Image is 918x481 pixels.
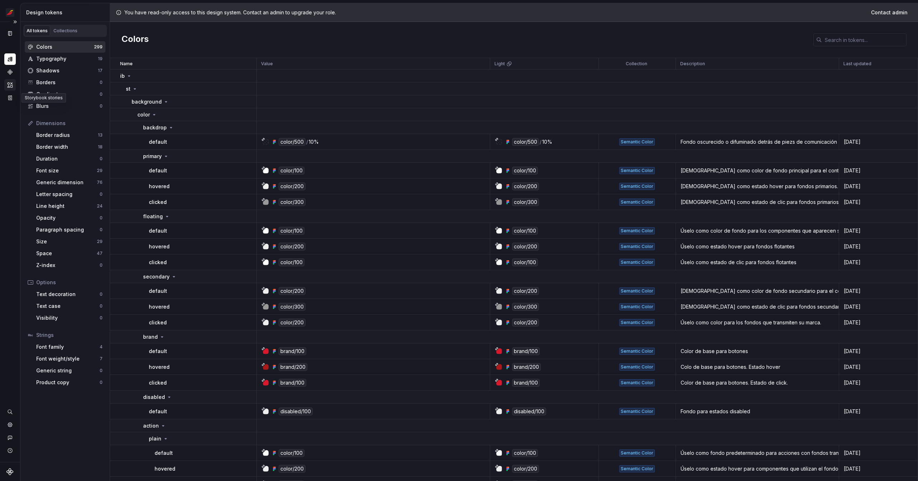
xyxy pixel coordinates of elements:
div: 24 [97,203,103,209]
a: Settings [4,419,16,430]
div: color/100 [279,449,304,457]
div: [DATE] [839,138,917,146]
div: Gradients [36,91,100,98]
p: Light [495,61,505,67]
div: color/300 [512,198,539,206]
a: Size29 [33,236,105,247]
a: Generic string0 [33,365,105,376]
p: clicked [149,199,167,206]
div: brand/200 [279,363,307,371]
p: default [149,227,167,234]
p: backdrop [143,124,167,131]
div: 13 [98,132,103,138]
div: All tokens [27,28,48,34]
div: 0 [100,315,103,321]
div: Semantic Color [619,379,655,386]
div: Semantic Color [619,183,655,190]
div: 0 [100,191,103,197]
div: [DATE] [839,363,917,371]
div: color/200 [512,287,539,295]
div: Semantic Color [619,408,655,415]
div: color/100 [512,167,538,175]
div: 0 [100,215,103,221]
p: color [137,111,150,118]
p: plain [149,435,161,442]
div: Color de base para botones [676,348,838,355]
p: Collection [626,61,647,67]
span: Contact admin [871,9,908,16]
a: Opacity0 [33,212,105,224]
div: Product copy [36,379,100,386]
div: Colo de base para botones. Estado hover [676,363,838,371]
p: Last updated [843,61,871,67]
div: Semantic Color [619,243,655,250]
p: default [149,408,167,415]
a: Design tokens [4,53,16,65]
div: Blurs [36,103,100,110]
div: [DEMOGRAPHIC_DATA] como color de fondo secundario para el contenido de la interfaz de usuario. Ús... [676,287,838,295]
p: You have read-only access to this design system. Contact an admin to upgrade your role. [124,9,336,16]
div: color/100 [512,449,538,457]
svg: Supernova Logo [6,468,14,475]
a: Text decoration0 [33,289,105,300]
div: Semantic Color [619,227,655,234]
div: color/200 [512,319,539,327]
img: 55604660-494d-44a9-beb2-692398e9940a.png [6,8,14,17]
p: clicked [149,379,167,386]
div: Storybook stories [22,93,66,103]
a: Visibility0 [33,312,105,324]
div: color/300 [512,303,539,311]
button: Search ⌘K [4,406,16,418]
div: Úselo como estado hover para fondos flotantes [676,243,838,250]
div: Size [36,238,97,245]
p: default [149,348,167,355]
div: 299 [94,44,103,50]
div: color/200 [279,243,306,251]
div: Visibility [36,314,100,322]
div: [DATE] [839,287,917,295]
div: Úselo como estado de clic para fondos flotantes [676,259,838,266]
div: Options [36,279,103,286]
div: [DATE] [839,379,917,386]
div: color/200 [279,465,306,473]
div: Design tokens [26,9,107,16]
div: [DATE] [839,259,917,266]
div: color/200 [512,465,539,473]
div: Úselo como estado hover para componentes que utilizan el fondo por defecto de la acción plain. [676,465,838,472]
p: default [149,287,167,295]
p: floating [143,213,163,220]
div: 0 [100,80,103,85]
div: Semantic Color [619,167,655,174]
div: 0 [100,156,103,162]
div: [DATE] [839,167,917,174]
div: color/500 [279,138,306,146]
div: Borders [36,79,100,86]
div: 0 [100,380,103,385]
div: [DEMOGRAPHIC_DATA] como color de fondo principal para el contenido de la interfaz de usuario, com... [676,167,838,174]
div: Generic string [36,367,100,374]
div: 0 [100,291,103,297]
p: Description [680,61,705,67]
div: [DATE] [839,408,917,415]
div: Z-index [36,262,100,269]
div: [DATE] [839,303,917,310]
a: Letter spacing0 [33,189,105,200]
button: Expand sidebar [10,17,20,27]
div: [DATE] [839,449,917,457]
div: color/100 [279,227,304,235]
a: Product copy0 [33,377,105,388]
div: color/200 [512,243,539,251]
div: 4 [100,344,103,350]
div: color/200 [512,182,539,190]
p: default [155,449,173,457]
a: Text case0 [33,300,105,312]
p: Value [261,61,273,67]
div: Fondo para estados disabled [676,408,838,415]
div: Semantic Color [619,319,655,326]
div: Contact support [4,432,16,443]
div: Semantic Color [619,259,655,266]
p: clicked [149,319,167,326]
